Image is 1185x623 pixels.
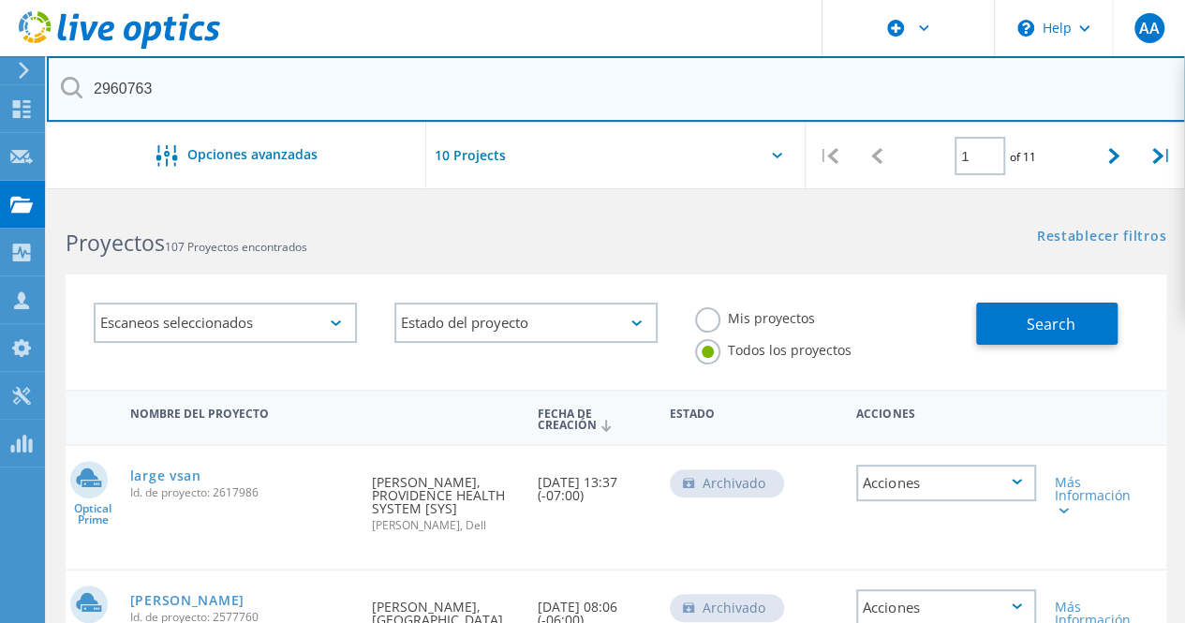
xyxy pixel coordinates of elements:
[1055,476,1124,515] div: Más Información
[394,303,658,343] div: Estado del proyecto
[1027,314,1075,334] span: Search
[130,594,244,607] a: [PERSON_NAME]
[670,469,784,497] div: Archivado
[695,307,815,325] label: Mis proyectos
[94,303,357,343] div: Escaneos seleccionados
[528,394,660,441] div: Fecha de creación
[1138,21,1159,36] span: AA
[363,446,527,550] div: [PERSON_NAME], PROVIDENCE HEALTH SYSTEM [SYS]
[165,239,307,255] span: 107 Proyectos encontrados
[660,394,760,429] div: Estado
[186,148,317,161] span: Opciones avanzadas
[856,465,1036,501] div: Acciones
[372,520,518,531] span: [PERSON_NAME], Dell
[806,123,853,189] div: |
[847,394,1045,429] div: Acciones
[66,228,165,258] b: Proyectos
[130,612,354,623] span: Id. de proyecto: 2577760
[695,339,852,357] label: Todos los proyectos
[670,594,784,622] div: Archivado
[19,39,220,52] a: Live Optics Dashboard
[1137,123,1185,189] div: |
[528,446,660,521] div: [DATE] 13:37 (-07:00)
[976,303,1118,345] button: Search
[1010,149,1036,165] span: of 11
[130,469,201,482] a: large vsan
[1017,20,1034,37] svg: \n
[1037,230,1166,245] a: Restablecer filtros
[66,503,121,526] span: Optical Prime
[130,487,354,498] span: Id. de proyecto: 2617986
[121,394,363,429] div: Nombre del proyecto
